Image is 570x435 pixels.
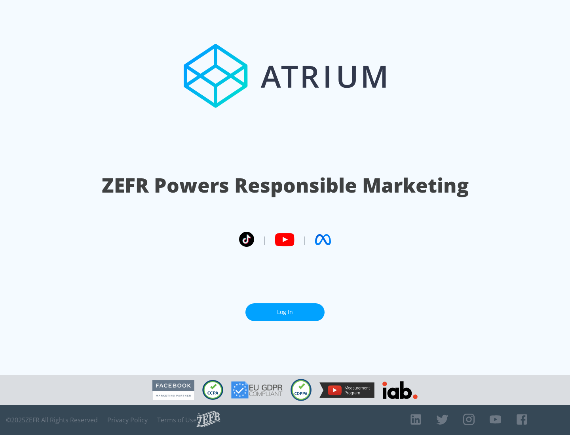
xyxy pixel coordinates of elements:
img: COPPA Compliant [291,379,312,401]
img: YouTube Measurement Program [319,382,374,398]
img: CCPA Compliant [202,380,223,400]
img: Facebook Marketing Partner [152,380,194,400]
span: | [302,234,307,246]
a: Terms of Use [157,416,197,424]
img: IAB [382,381,418,399]
a: Log In [245,303,325,321]
img: GDPR Compliant [231,381,283,399]
span: © 2025 ZEFR All Rights Reserved [6,416,98,424]
span: | [262,234,267,246]
h1: ZEFR Powers Responsible Marketing [102,172,469,199]
a: Privacy Policy [107,416,148,424]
